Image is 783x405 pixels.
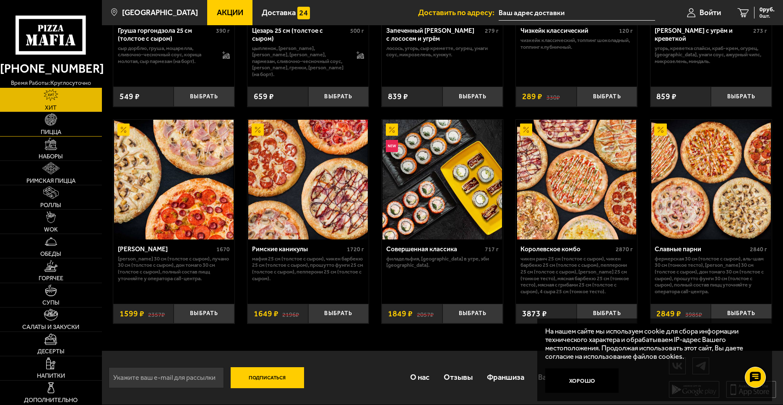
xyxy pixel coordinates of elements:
[386,27,483,42] div: Запеченный [PERSON_NAME] с лососем и угрём
[252,45,349,78] p: цыпленок, [PERSON_NAME], [PERSON_NAME], [PERSON_NAME], пармезан, сливочно-чесночный соус, [PERSON...
[118,27,214,42] div: Груша горгондзола 25 см (толстое с сыром)
[437,364,480,391] a: Отзывы
[760,7,775,13] span: 0 руб.
[41,129,61,135] span: Пицца
[114,120,234,239] img: Хет Трик
[619,27,633,34] span: 120 г
[499,5,655,21] input: Ваш адрес доставки
[520,255,633,295] p: Чикен Ранч 25 см (толстое с сыром), Чикен Барбекю 25 см (толстое с сыром), Пепперони 25 см (толст...
[485,27,499,34] span: 279 г
[120,92,140,100] span: 549 ₽
[24,397,78,403] span: Дополнительно
[531,364,578,391] a: Вакансии
[231,367,304,388] button: Подписаться
[546,92,560,100] s: 330 ₽
[403,364,437,391] a: О нас
[254,92,274,100] span: 659 ₽
[522,92,542,100] span: 289 ₽
[44,226,58,232] span: WOK
[386,245,483,253] div: Совершенная классика
[480,364,531,391] a: Франшиза
[386,140,398,152] img: Новинка
[388,92,408,100] span: 839 ₽
[122,9,198,17] span: [GEOGRAPHIC_DATA]
[655,245,748,253] div: Славные парни
[656,92,676,100] span: 859 ₽
[120,310,144,318] span: 1599 ₽
[39,153,63,159] span: Наборы
[386,45,499,58] p: лосось, угорь, Сыр креметте, огурец, унаги соус, микрозелень, кунжут.
[382,120,502,239] img: Совершенная классика
[520,37,633,50] p: Чизкейк классический, топпинг шоколадный, топпинг клубничный.
[655,27,751,42] div: [PERSON_NAME] с угрём и креветкой
[37,348,65,354] span: Десерты
[651,120,771,239] img: Славные парни
[417,310,434,318] s: 2057 ₽
[109,367,224,388] input: Укажите ваш e-mail для рассылки
[418,9,499,17] span: Доставить по адресу:
[650,120,772,239] a: АкционныйСлавные парни
[760,13,775,18] span: 0 шт.
[118,45,214,65] p: сыр дорблю, груша, моцарелла, сливочно-чесночный соус, корица молотая, сыр пармезан (на борт).
[252,245,345,253] div: Римские каникулы
[26,178,75,184] span: Римская пицца
[577,87,637,107] button: Выбрать
[711,87,772,107] button: Выбрать
[40,202,61,208] span: Роллы
[711,304,772,324] button: Выбрать
[297,7,310,19] img: 15daf4d41897b9f0e9f617042186c801.svg
[386,124,398,136] img: Акционный
[217,9,243,17] span: Акции
[308,87,369,107] button: Выбрать
[522,310,547,318] span: 3873 ₽
[39,275,63,281] span: Горячее
[247,120,369,239] a: АкционныйРимские каникулы
[42,300,60,305] span: Супы
[282,310,299,318] s: 2196 ₽
[118,245,215,253] div: [PERSON_NAME]
[45,105,57,110] span: Хит
[308,304,369,324] button: Выбрать
[216,27,230,34] span: 390 г
[654,124,666,136] img: Акционный
[37,373,65,379] span: Напитки
[442,87,503,107] button: Выбрать
[685,310,702,318] s: 3985 ₽
[442,304,503,324] button: Выбрать
[347,246,364,253] span: 1720 г
[262,9,296,17] span: Доставка
[252,27,349,42] div: Цезарь 25 см (толстое с сыром)
[517,120,637,239] img: Королевское комбо
[516,120,637,239] a: АкционныйКоролевское комбо
[388,310,413,318] span: 1849 ₽
[113,120,234,239] a: АкционныйХет Трик
[382,120,503,239] a: АкционныйНовинкаСовершенная классика
[252,255,364,281] p: Мафия 25 см (толстое с сыром), Чикен Барбекю 25 см (толстое с сыром), Прошутто Фунги 25 см (толст...
[254,310,278,318] span: 1649 ₽
[216,246,230,253] span: 1670
[174,304,234,324] button: Выбрать
[252,124,264,136] img: Акционный
[386,255,499,268] p: Филадельфия, [GEOGRAPHIC_DATA] в угре, Эби [GEOGRAPHIC_DATA].
[545,368,619,393] button: Хорошо
[118,255,230,281] p: [PERSON_NAME] 30 см (толстое с сыром), Лучано 30 см (толстое с сыром), Дон Томаго 30 см (толстое ...
[148,310,165,318] s: 2357 ₽
[485,246,499,253] span: 717 г
[577,304,637,324] button: Выбрать
[174,87,234,107] button: Выбрать
[655,45,767,65] p: угорь, креветка спайси, краб-крем, огурец, [GEOGRAPHIC_DATA], унаги соус, ажурный чипс, микрозеле...
[545,327,759,361] p: На нашем сайте мы используем cookie для сбора информации технического характера и обрабатываем IP...
[655,255,767,295] p: Фермерская 30 см (толстое с сыром), Аль-Шам 30 см (тонкое тесто), [PERSON_NAME] 30 см (толстое с ...
[656,310,681,318] span: 2849 ₽
[750,246,767,253] span: 2840 г
[753,27,767,34] span: 273 г
[22,324,79,330] span: Салаты и закуски
[700,9,721,17] span: Войти
[616,246,633,253] span: 2870 г
[350,27,364,34] span: 500 г
[520,245,614,253] div: Королевское комбо
[520,27,617,35] div: Чизкейк классический
[117,124,130,136] img: Акционный
[520,124,532,136] img: Акционный
[248,120,368,239] img: Римские каникулы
